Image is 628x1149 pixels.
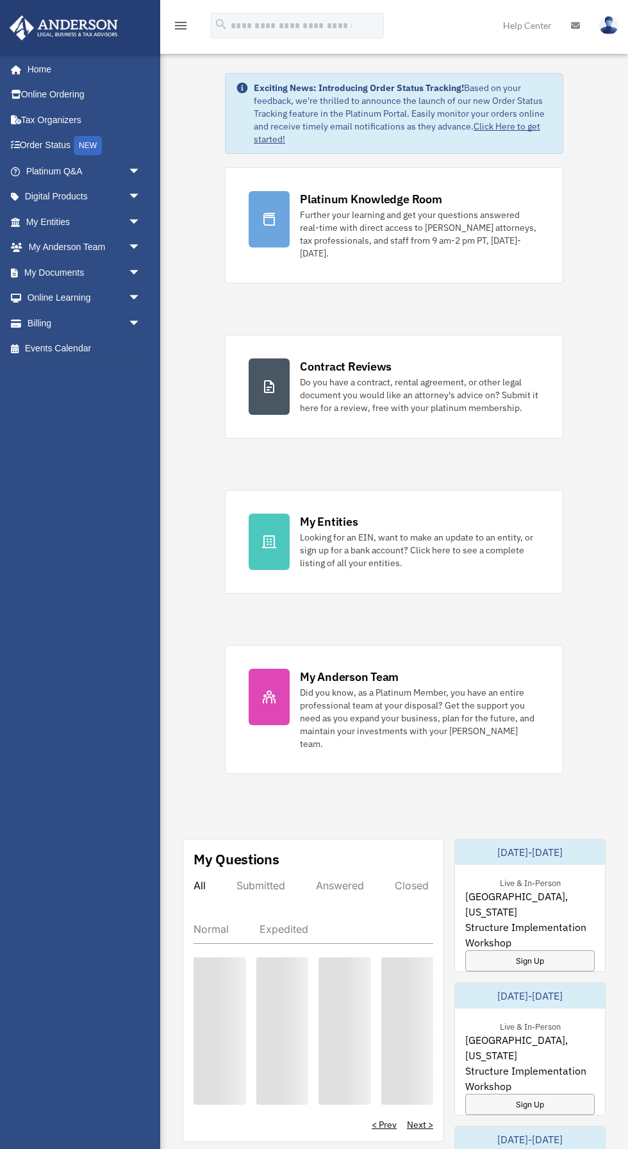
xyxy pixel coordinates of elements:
[225,645,563,774] a: My Anderson Team Did you know, as a Platinum Member, you have an entire professional team at your...
[9,235,160,260] a: My Anderson Teamarrow_drop_down
[300,669,399,685] div: My Anderson Team
[395,879,429,892] div: Closed
[455,983,605,1009] div: [DATE]-[DATE]
[9,82,160,108] a: Online Ordering
[173,18,188,33] i: menu
[465,1032,595,1063] span: [GEOGRAPHIC_DATA], [US_STATE]
[465,950,595,971] a: Sign Up
[407,1118,433,1131] a: Next >
[128,209,154,235] span: arrow_drop_down
[300,531,540,569] div: Looking for an EIN, want to make an update to an entity, or sign up for a bank account? Click her...
[465,1063,595,1094] span: Structure Implementation Workshop
[9,184,160,210] a: Digital Productsarrow_drop_down
[300,208,540,260] div: Further your learning and get your questions answered real-time with direct access to [PERSON_NAM...
[9,158,160,184] a: Platinum Q&Aarrow_drop_down
[465,919,595,950] span: Structure Implementation Workshop
[74,136,102,155] div: NEW
[128,184,154,210] span: arrow_drop_down
[9,56,154,82] a: Home
[225,490,563,594] a: My Entities Looking for an EIN, want to make an update to an entity, or sign up for a bank accoun...
[128,285,154,312] span: arrow_drop_down
[490,1019,571,1032] div: Live & In-Person
[9,310,160,336] a: Billingarrow_drop_down
[128,158,154,185] span: arrow_drop_down
[128,235,154,261] span: arrow_drop_down
[236,879,285,892] div: Submitted
[254,81,552,146] div: Based on your feedback, we're thrilled to announce the launch of our new Order Status Tracking fe...
[465,1094,595,1115] a: Sign Up
[194,879,206,892] div: All
[372,1118,397,1131] a: < Prev
[300,686,540,750] div: Did you know, as a Platinum Member, you have an entire professional team at your disposal? Get th...
[300,376,540,414] div: Do you have a contract, rental agreement, or other legal document you would like an attorney's ad...
[173,22,188,33] a: menu
[490,875,571,889] div: Live & In-Person
[455,839,605,865] div: [DATE]-[DATE]
[194,923,229,935] div: Normal
[599,16,618,35] img: User Pic
[465,889,595,919] span: [GEOGRAPHIC_DATA], [US_STATE]
[225,167,563,283] a: Platinum Knowledge Room Further your learning and get your questions answered real-time with dire...
[194,850,279,869] div: My Questions
[316,879,364,892] div: Answered
[214,17,228,31] i: search
[9,107,160,133] a: Tax Organizers
[9,285,160,311] a: Online Learningarrow_drop_down
[254,121,540,145] a: Click Here to get started!
[254,82,464,94] strong: Exciting News: Introducing Order Status Tracking!
[128,260,154,286] span: arrow_drop_down
[9,133,160,159] a: Order StatusNEW
[128,310,154,337] span: arrow_drop_down
[225,335,563,439] a: Contract Reviews Do you have a contract, rental agreement, or other legal document you would like...
[6,15,122,40] img: Anderson Advisors Platinum Portal
[300,514,358,530] div: My Entities
[9,260,160,285] a: My Documentsarrow_drop_down
[9,209,160,235] a: My Entitiesarrow_drop_down
[260,923,308,935] div: Expedited
[9,336,160,362] a: Events Calendar
[300,358,392,374] div: Contract Reviews
[300,191,442,207] div: Platinum Knowledge Room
